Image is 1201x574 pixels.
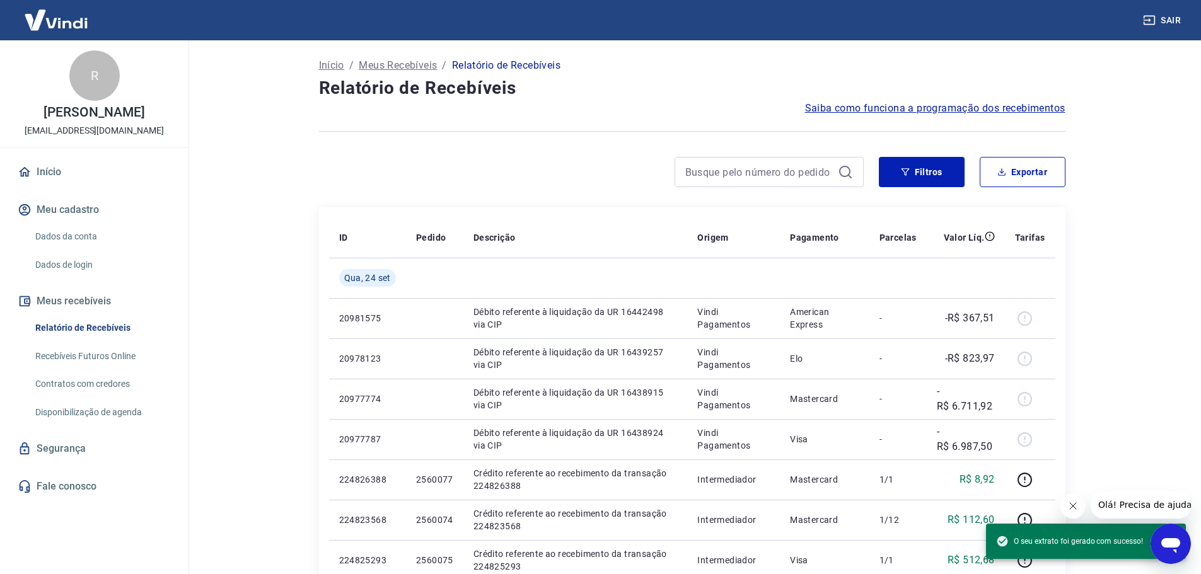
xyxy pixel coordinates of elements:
p: 2560077 [416,473,453,486]
p: Relatório de Recebíveis [452,58,560,73]
p: Crédito referente ao recebimento da transação 224823568 [473,507,678,532]
a: Início [15,158,173,186]
a: Dados da conta [30,224,173,250]
p: ID [339,231,348,244]
p: 20981575 [339,312,396,324]
button: Sair [1140,9,1186,32]
a: Relatório de Recebíveis [30,315,173,341]
p: 224825293 [339,554,396,566]
p: Visa [790,433,859,445]
p: 224826388 [339,473,396,486]
button: Filtros [879,157,965,187]
p: 1/1 [879,554,917,566]
iframe: Fechar mensagem [1060,493,1086,519]
p: Vindi Pagamentos [697,386,770,411]
p: Intermediador [697,554,770,566]
p: 20977787 [339,433,396,445]
img: Vindi [15,1,97,39]
p: 2560075 [416,554,453,566]
p: Crédito referente ao recebimento da transação 224826388 [473,467,678,492]
p: -R$ 6.711,92 [937,384,995,414]
p: [EMAIL_ADDRESS][DOMAIN_NAME] [25,124,164,137]
p: 20977774 [339,393,396,405]
p: -R$ 6.987,50 [937,424,995,454]
p: [PERSON_NAME] [44,106,144,119]
span: Qua, 24 set [344,272,391,284]
p: -R$ 823,97 [945,351,995,366]
p: Vindi Pagamentos [697,306,770,331]
a: Segurança [15,435,173,462]
p: Tarifas [1015,231,1045,244]
a: Recebíveis Futuros Online [30,343,173,369]
p: R$ 112,60 [948,512,995,527]
input: Busque pelo número do pedido [685,163,833,181]
p: 20978123 [339,352,396,365]
p: Intermediador [697,473,770,486]
p: Mastercard [790,473,859,486]
a: Fale conosco [15,473,173,500]
p: Mastercard [790,514,859,526]
a: Disponibilização de agenda [30,399,173,425]
p: Descrição [473,231,516,244]
p: Origem [697,231,728,244]
p: Débito referente à liquidação da UR 16439257 via CIP [473,346,678,371]
button: Meus recebíveis [15,287,173,315]
p: - [879,393,917,405]
p: Pagamento [790,231,839,244]
p: Intermediador [697,514,770,526]
p: / [349,58,354,73]
span: Olá! Precisa de ajuda? [8,9,106,19]
p: Débito referente à liquidação da UR 16438924 via CIP [473,427,678,452]
p: Elo [790,352,859,365]
a: Dados de login [30,252,173,278]
span: O seu extrato foi gerado com sucesso! [996,535,1143,548]
p: 1/1 [879,473,917,486]
p: Parcelas [879,231,917,244]
p: Vindi Pagamentos [697,346,770,371]
a: Contratos com credores [30,371,173,397]
button: Exportar [980,157,1065,187]
p: 224823568 [339,514,396,526]
p: Débito referente à liquidação da UR 16438915 via CIP [473,386,678,411]
p: Vindi Pagamentos [697,427,770,452]
h4: Relatório de Recebíveis [319,76,1065,101]
div: R [69,50,120,101]
p: R$ 512,68 [948,553,995,568]
iframe: Botão para abrir a janela de mensagens [1151,524,1191,564]
a: Saiba como funciona a programação dos recebimentos [805,101,1065,116]
a: Meus Recebíveis [359,58,437,73]
button: Meu cadastro [15,196,173,224]
p: Mastercard [790,393,859,405]
p: American Express [790,306,859,331]
p: Valor Líq. [944,231,985,244]
iframe: Mensagem da empresa [1091,491,1191,519]
p: 2560074 [416,514,453,526]
p: R$ 8,92 [960,472,995,487]
p: Crédito referente ao recebimento da transação 224825293 [473,548,678,573]
p: - [879,312,917,324]
p: Débito referente à liquidação da UR 16442498 via CIP [473,306,678,331]
p: -R$ 367,51 [945,311,995,326]
p: / [442,58,446,73]
p: 1/12 [879,514,917,526]
a: Início [319,58,344,73]
p: Visa [790,554,859,566]
p: Pedido [416,231,446,244]
p: - [879,433,917,445]
p: - [879,352,917,365]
